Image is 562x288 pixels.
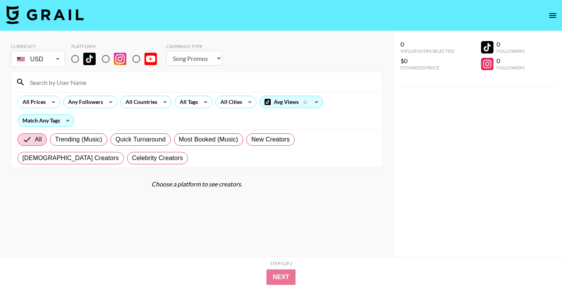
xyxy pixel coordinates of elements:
[114,53,126,65] img: Instagram
[545,8,560,23] button: open drawer
[18,115,74,126] div: Match Any Tags
[11,180,383,188] div: Choose a platform to see creators.
[400,40,454,48] div: 0
[132,153,183,163] span: Celebrity Creators
[400,65,454,71] div: Estimated Price
[251,135,290,144] span: New Creators
[179,135,238,144] span: Most Booked (Music)
[115,135,166,144] span: Quick Turnaround
[55,135,102,144] span: Trending (Music)
[144,53,157,65] img: YouTube
[35,135,42,144] span: All
[497,40,524,48] div: 0
[400,57,454,65] div: $0
[523,249,553,279] iframe: Drift Widget Chat Controller
[497,65,524,71] div: Followers
[25,76,378,88] input: Search by User Name
[12,52,64,66] div: USD
[166,43,222,49] div: Campaign Type
[22,153,119,163] span: [DEMOGRAPHIC_DATA] Creators
[270,260,292,266] div: Step 1 of 2
[175,96,199,108] div: All Tags
[497,48,524,54] div: Followers
[11,43,65,49] div: Currency
[121,96,159,108] div: All Countries
[400,48,454,54] div: Influencers Selected
[216,96,244,108] div: All Cities
[497,57,524,65] div: 0
[266,269,296,285] button: Next
[83,53,96,65] img: TikTok
[6,5,84,24] img: Grail Talent
[260,96,323,108] div: Avg Views
[71,43,163,49] div: Platform
[64,96,105,108] div: Any Followers
[18,96,47,108] div: All Prices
